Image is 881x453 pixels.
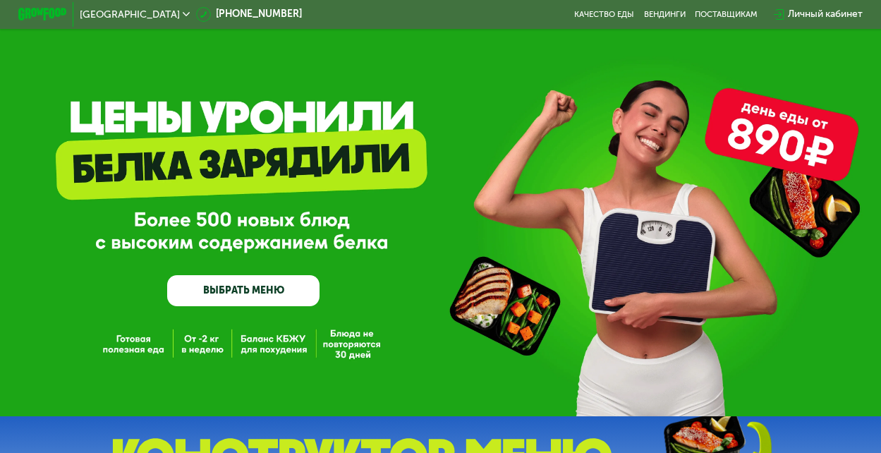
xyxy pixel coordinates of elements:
a: Вендинги [644,10,686,20]
div: поставщикам [695,10,758,20]
div: Личный кабинет [788,7,863,22]
a: Качество еды [574,10,634,20]
span: [GEOGRAPHIC_DATA] [80,10,180,20]
a: ВЫБРАТЬ МЕНЮ [167,275,320,306]
a: [PHONE_NUMBER] [196,7,302,22]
